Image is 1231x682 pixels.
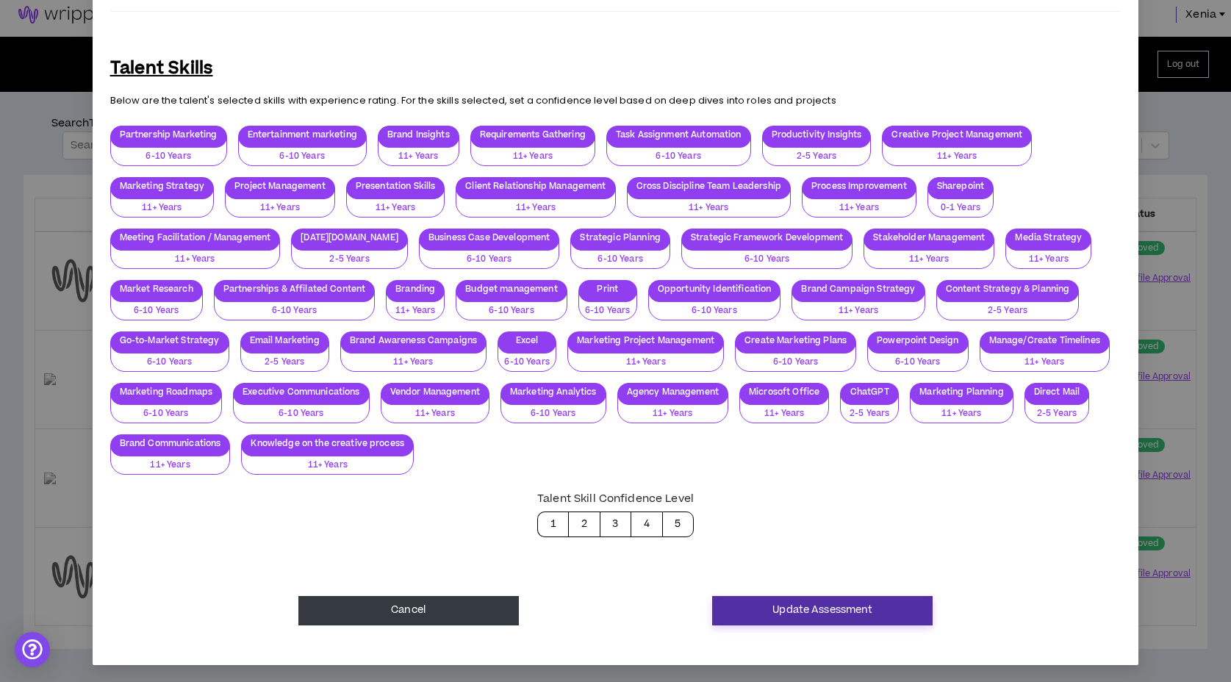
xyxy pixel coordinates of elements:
div: Open Intercom Messenger [15,632,50,667]
p: 1 [550,517,556,532]
p: 4 [644,517,650,532]
h5: Talent Skills [110,56,213,82]
p: Below are the talent's selected skills with experience rating. For the skills selected, set a con... [110,94,1121,107]
p: 2 [581,517,587,532]
p: 5 [675,517,681,532]
p: 3 [612,517,618,532]
label: Talent Skill Confidence Level [537,486,694,511]
button: Update Assessment [712,596,933,625]
button: Cancel [298,596,519,625]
